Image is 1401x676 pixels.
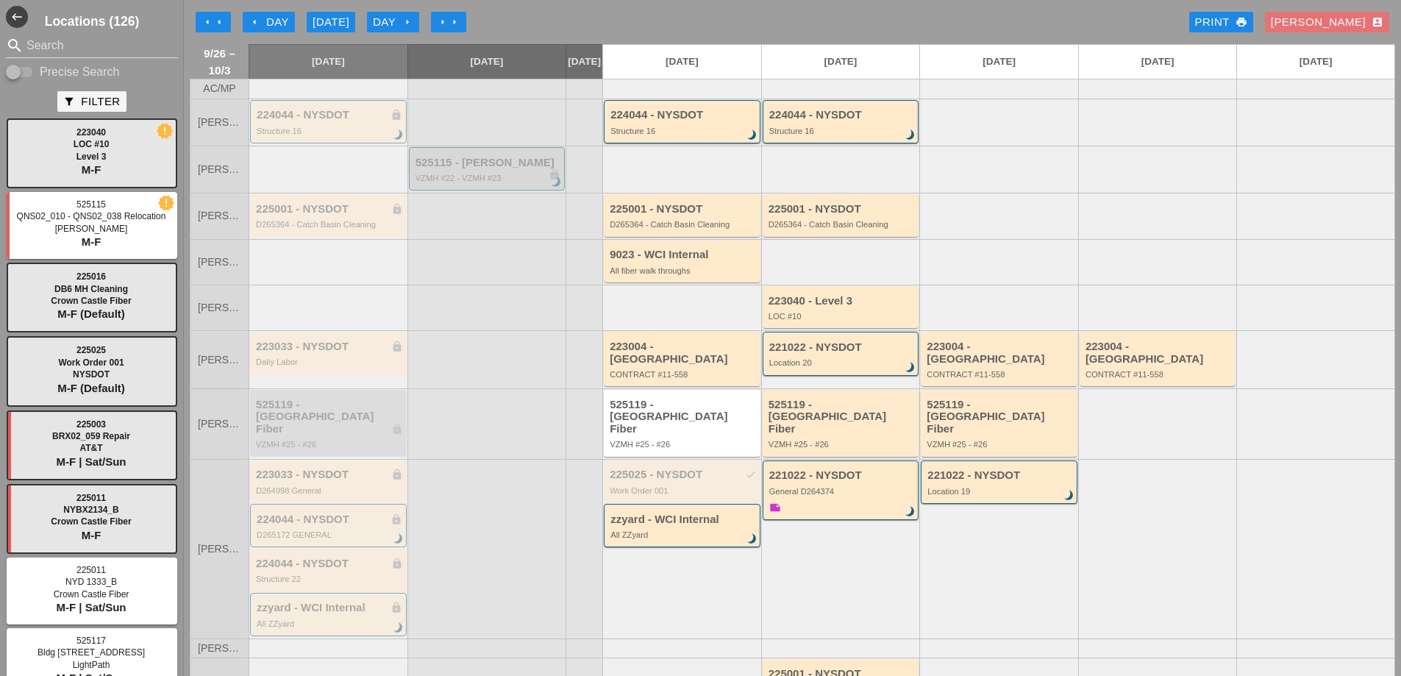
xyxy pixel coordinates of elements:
div: 525119 - [GEOGRAPHIC_DATA] Fiber [769,399,916,435]
button: Day [243,12,295,32]
span: M-F [82,163,101,176]
i: account_box [1372,16,1383,28]
i: check [745,469,757,480]
button: Move Back 1 Week [196,12,231,32]
span: AT&T [79,443,102,453]
div: 525119 - [GEOGRAPHIC_DATA] Fiber [610,399,757,435]
div: 223033 - NYSDOT [256,469,403,481]
span: 9/26 – 10/3 [198,45,241,79]
span: NYD 1333_B [65,577,117,587]
span: M-F (Default) [57,382,125,394]
div: All fiber walk throughs [610,266,757,275]
span: [PERSON_NAME] [55,224,128,234]
div: 225001 - NYSDOT [610,203,757,216]
i: note [769,502,781,513]
a: [DATE] [1079,45,1237,79]
i: brightness_3 [744,531,760,547]
div: VZMH #25 - #26 [769,440,916,449]
i: arrow_right [402,16,413,28]
button: Day [367,12,419,32]
div: 224044 - NYSDOT [610,109,756,121]
i: lock [391,203,403,215]
span: [PERSON_NAME] [198,210,241,221]
div: Filter [63,93,120,110]
i: lock [391,513,402,525]
div: D264998 General [256,486,403,495]
span: [PERSON_NAME] [198,643,241,654]
div: 224044 - NYSDOT [256,558,403,570]
i: brightness_3 [902,504,919,520]
div: Daily Labor [256,357,403,366]
div: Structure 16 [769,127,915,135]
i: arrow_right [437,16,449,28]
span: QNS02_010 - QNS02_038 Relocation [17,211,166,221]
i: new_releases [158,124,171,138]
span: Bldg [STREET_ADDRESS] [38,647,145,658]
div: Location 19 [927,487,1073,496]
div: [PERSON_NAME] [1271,14,1383,31]
div: Day [373,14,413,31]
span: NYBX2134_B [63,505,118,515]
i: lock [391,558,403,569]
span: NYSDOT [73,369,110,380]
i: print [1236,16,1247,28]
span: BRX02_059 Repair [52,431,130,441]
span: Crown Castle Fiber [51,296,131,306]
div: All ZZyard [257,619,402,628]
div: zzyard - WCI Internal [610,513,756,526]
div: VZMH #22 - VZMH #23 [416,174,561,182]
span: [PERSON_NAME] [198,302,241,313]
div: Structure 16 [610,127,756,135]
span: Crown Castle Fiber [54,589,129,599]
i: brightness_3 [902,360,919,376]
span: 225011 [76,565,106,575]
div: LOC #10 [769,312,916,321]
div: 223004 - [GEOGRAPHIC_DATA] [1085,341,1233,365]
span: [PERSON_NAME] [198,355,241,366]
span: [PERSON_NAME] [198,257,241,268]
span: 223040 [76,127,106,138]
div: Structure 16 [257,127,402,135]
div: CONTRACT #11-558 [1085,370,1233,379]
div: D265364 - Catch Basin Cleaning [769,220,916,229]
div: 525115 - [PERSON_NAME] [416,157,561,169]
label: Precise Search [40,65,120,79]
a: [DATE] [762,45,920,79]
span: DB6 MH Cleaning [54,284,128,294]
div: 221022 - NYSDOT [927,469,1073,482]
i: lock [391,109,402,121]
span: M-F | Sat/Sun [56,455,126,468]
div: Day [249,14,289,31]
span: [PERSON_NAME] [198,419,241,430]
span: 225003 [76,419,106,430]
div: 225001 - NYSDOT [256,203,403,216]
i: arrow_left [202,16,213,28]
button: [DATE] [307,12,355,32]
div: 224044 - NYSDOT [257,513,402,526]
div: D265172 GENERAL [257,530,402,539]
div: D265364 - Catch Basin Cleaning [256,220,403,229]
i: brightness_3 [391,531,407,547]
i: lock [391,341,403,352]
div: 9023 - WCI Internal [610,249,757,261]
span: 225016 [76,271,106,282]
div: 223004 - [GEOGRAPHIC_DATA] [610,341,757,365]
div: 224044 - NYSDOT [769,109,915,121]
div: D265364 - Catch Basin Cleaning [610,220,757,229]
a: [DATE] [566,45,602,79]
i: arrow_left [213,16,225,28]
i: brightness_3 [1061,488,1077,504]
div: 224044 - NYSDOT [257,109,402,121]
i: new_releases [160,196,173,210]
span: 525117 [76,636,106,646]
div: All ZZyard [610,530,756,539]
a: [DATE] [1237,45,1394,79]
div: [DATE] [313,14,349,31]
span: [PERSON_NAME] [198,164,241,175]
div: 221022 - NYSDOT [769,469,915,482]
div: VZMH #25 - #26 [256,440,403,449]
div: 525119 - [GEOGRAPHIC_DATA] Fiber [927,399,1074,435]
span: LightPath [73,660,110,670]
a: Print [1189,12,1253,32]
i: brightness_3 [902,127,919,143]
